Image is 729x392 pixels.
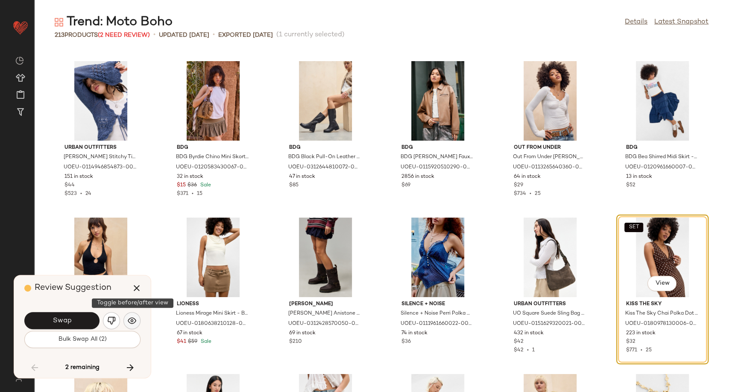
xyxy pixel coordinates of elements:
button: Swap [24,312,100,329]
span: • [524,348,532,353]
span: Bulk Swap All (2) [58,336,107,343]
span: View [655,280,669,287]
span: $44 [64,182,75,189]
span: $85 [289,182,299,189]
img: svg%3e [55,18,63,27]
span: $69 [401,182,410,189]
span: 32 in stock [177,173,203,181]
img: 0120583430067_036_b [170,61,256,141]
span: $41 [177,338,186,346]
span: BDG [PERSON_NAME] Faux Leather Jacket - Brown XS at Urban Outfitters [401,153,473,161]
span: 432 in stock [514,330,544,337]
span: 64 in stock [514,173,541,181]
span: Silence + Noise Perri Polka Dot Cami - Blue M at Urban Outfitters [401,310,473,318]
span: 151 in stock [64,173,93,181]
span: [PERSON_NAME] Stitchy Tie-Front Cardigan - Navy XS at Urban Outfitters [64,153,136,161]
span: BDG [401,144,474,152]
span: $42 [514,348,524,353]
span: $523 [64,191,77,197]
span: $210 [289,338,302,346]
span: UOEU-0180978130006-000-020 [625,320,698,328]
img: heart_red.DM2ytmEG.svg [12,19,29,36]
img: 0312644810072_001_b [282,61,369,141]
span: BDG [289,144,362,152]
span: $371 [177,191,188,197]
span: Out From Under [514,144,586,152]
span: • [213,30,215,40]
span: Review Suggestion [35,283,111,292]
span: BDG Bea Shirred Midi Skirt - Navy XL at Urban Outfitters [625,153,698,161]
span: UOEU-0120961660007-000-041 [625,164,698,171]
span: 213 [55,32,64,38]
span: • [526,191,535,197]
span: Lioness [177,301,249,308]
p: Exported [DATE] [218,31,273,40]
div: Products [55,31,150,40]
span: 13 in stock [626,173,652,181]
span: Silence + Noise [401,301,474,308]
span: [PERSON_NAME] [289,301,362,308]
span: $36 [401,338,411,346]
span: Lioness Mirage Mini Skirt - Brown XS at Urban Outfitters [176,310,249,318]
span: 74 in stock [401,330,427,337]
img: 0180978130006_020_b [619,218,706,297]
button: Bulk Swap All (2) [24,331,141,348]
span: 15 [197,191,202,197]
img: svg%3e [15,56,24,65]
img: svg%3e [10,375,27,382]
span: UO Square Suede Sling Bag - Brown at Urban Outfitters [513,310,586,318]
div: Trend: Moto Boho [55,14,173,31]
span: UOEU-0120583430067-000-036 [176,164,249,171]
span: 24 [85,191,91,197]
span: UOEU-0114946854873-000-041 [64,164,136,171]
span: $29 [514,182,523,189]
span: 47 in stock [289,173,315,181]
img: 0312428570050_020_b [282,218,369,297]
span: Out From Under [PERSON_NAME]-Sleeved Top - Ivory S at Urban Outfitters [513,153,586,161]
span: Urban Outfitters [64,144,137,152]
span: Sale [199,183,211,188]
span: BDG [626,144,699,152]
span: UOEU-0312428570050-000-020 [288,320,361,328]
span: 2 remaining [65,364,100,371]
span: Urban Outfitters [514,301,586,308]
span: • [188,191,197,197]
span: (1 currently selected) [276,30,345,40]
img: svg%3e [128,316,136,325]
span: [PERSON_NAME] Anistone Boots - Brown UK 6 at Urban Outfitters [288,310,361,318]
span: 25 [535,191,541,197]
img: 0115920510290_020_a2 [395,61,481,141]
a: Details [625,17,647,27]
img: 0113265640360_011_a2 [507,61,593,141]
span: UOEU-0151629320021-000-020 [513,320,586,328]
img: 0140341870612_001_a2 [58,218,144,297]
span: 2856 in stock [401,173,434,181]
span: $36 [187,182,197,189]
span: $59 [188,338,197,346]
span: 1 [532,348,535,353]
img: 0120961660007_041_b [619,61,706,141]
span: UOEU-0180638210128-000-020 [176,320,249,328]
a: Latest Snapshot [654,17,709,27]
span: • [77,191,85,197]
span: $15 [177,182,186,189]
span: Sale [199,339,211,345]
span: SET [628,224,639,230]
span: $42 [514,338,524,346]
span: (2 Need Review) [98,32,150,38]
span: $52 [626,182,635,189]
span: $734 [514,191,526,197]
img: 0111961660022_040_a2 [395,218,481,297]
span: Kiss The Sky Chai Polka Dot Top - Brown 2XS at Urban Outfitters [625,310,698,318]
span: 67 in stock [177,330,202,337]
span: BDG Black Pull-On Leather Boots - Black UK 5 at Urban Outfitters [288,153,361,161]
span: • [153,30,155,40]
button: View [647,276,676,291]
span: Swap [52,317,71,325]
button: SET [624,223,643,232]
span: UOEU-0312644810072-000-001 [288,164,361,171]
p: updated [DATE] [159,31,209,40]
span: UOEU-0115920510290-000-020 [401,164,473,171]
img: 0180638210128_020_b [170,218,256,297]
span: 69 in stock [289,330,316,337]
